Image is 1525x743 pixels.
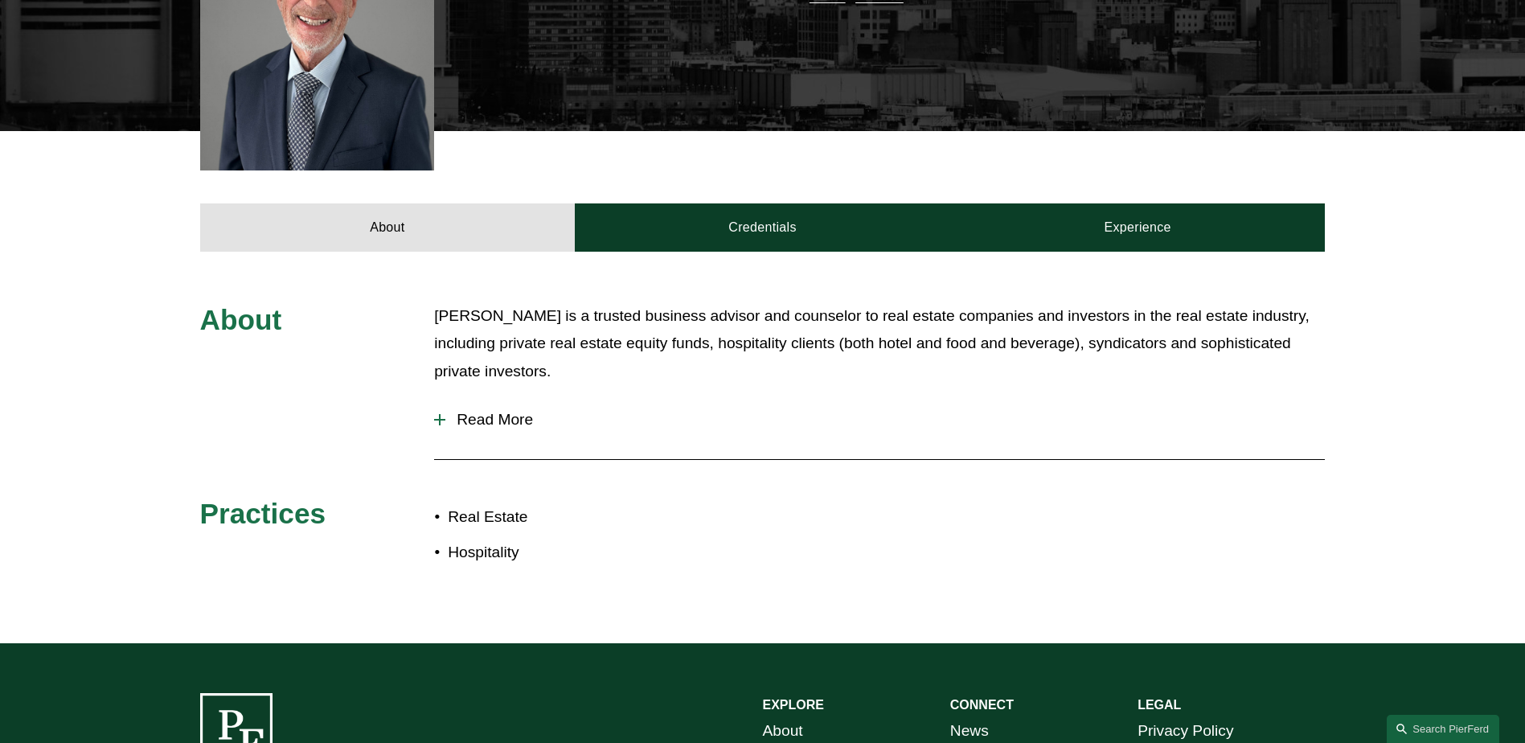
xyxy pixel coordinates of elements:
span: Practices [200,498,326,529]
a: Search this site [1387,715,1499,743]
span: Read More [445,411,1325,429]
a: About [200,203,576,252]
strong: EXPLORE [763,698,824,712]
strong: LEGAL [1138,698,1181,712]
p: [PERSON_NAME] is a trusted business advisor and counselor to real estate companies and investors ... [434,302,1325,386]
a: Credentials [575,203,950,252]
strong: CONNECT [950,698,1014,712]
p: Real Estate [448,503,762,532]
span: About [200,304,282,335]
p: Hospitality [448,539,762,567]
a: Experience [950,203,1326,252]
button: Read More [434,399,1325,441]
